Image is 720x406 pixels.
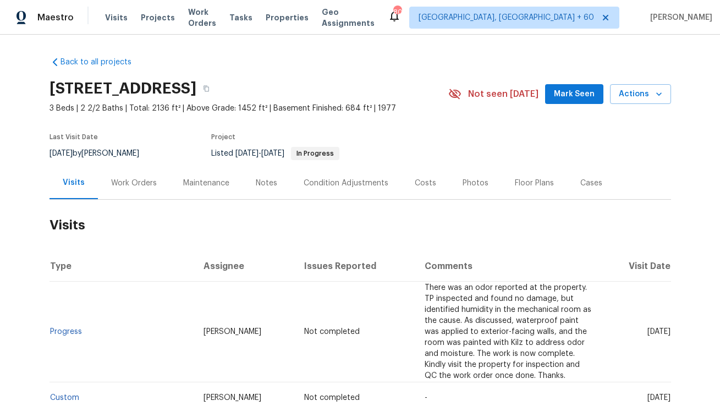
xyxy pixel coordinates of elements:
[63,177,85,188] div: Visits
[292,150,338,157] span: In Progress
[50,394,79,402] a: Custom
[196,79,216,98] button: Copy Address
[211,150,339,157] span: Listed
[304,178,388,189] div: Condition Adjustments
[111,178,157,189] div: Work Orders
[141,12,175,23] span: Projects
[50,150,73,157] span: [DATE]
[204,394,261,402] span: [PERSON_NAME]
[188,7,216,29] span: Work Orders
[37,12,74,23] span: Maestro
[50,147,152,160] div: by [PERSON_NAME]
[610,84,671,105] button: Actions
[105,12,128,23] span: Visits
[602,251,671,282] th: Visit Date
[183,178,229,189] div: Maintenance
[211,134,235,140] span: Project
[235,150,284,157] span: -
[50,83,196,94] h2: [STREET_ADDRESS]
[468,89,538,100] span: Not seen [DATE]
[50,134,98,140] span: Last Visit Date
[554,87,595,101] span: Mark Seen
[425,284,591,380] span: There was an odor reported at the property. TP inspected and found no damage, but identified humi...
[322,7,375,29] span: Geo Assignments
[393,7,401,18] div: 807
[235,150,259,157] span: [DATE]
[261,150,284,157] span: [DATE]
[195,251,296,282] th: Assignee
[50,57,155,68] a: Back to all projects
[619,87,662,101] span: Actions
[266,12,309,23] span: Properties
[416,251,602,282] th: Comments
[50,103,448,114] span: 3 Beds | 2 2/2 Baths | Total: 2136 ft² | Above Grade: 1452 ft² | Basement Finished: 684 ft² | 1977
[647,328,670,336] span: [DATE]
[50,328,82,336] a: Progress
[545,84,603,105] button: Mark Seen
[415,178,436,189] div: Costs
[647,394,670,402] span: [DATE]
[580,178,602,189] div: Cases
[204,328,261,336] span: [PERSON_NAME]
[304,394,360,402] span: Not completed
[295,251,416,282] th: Issues Reported
[419,12,594,23] span: [GEOGRAPHIC_DATA], [GEOGRAPHIC_DATA] + 60
[463,178,488,189] div: Photos
[304,328,360,336] span: Not completed
[50,200,671,251] h2: Visits
[425,394,427,402] span: -
[229,14,252,21] span: Tasks
[646,12,712,23] span: [PERSON_NAME]
[50,251,195,282] th: Type
[515,178,554,189] div: Floor Plans
[256,178,277,189] div: Notes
